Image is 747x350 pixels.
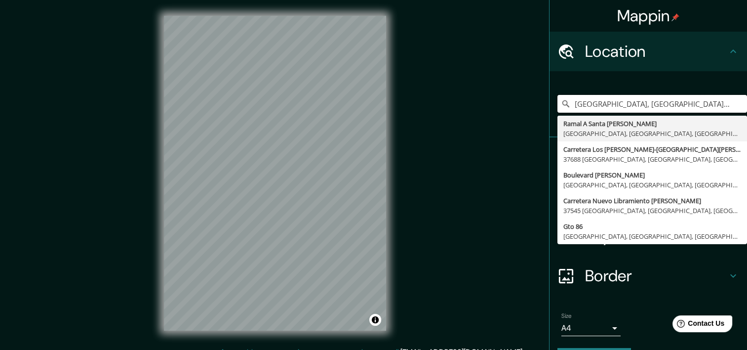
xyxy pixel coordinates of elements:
[585,42,727,61] h4: Location
[550,137,747,177] div: Pins
[617,6,680,26] h4: Mappin
[550,217,747,256] div: Layout
[561,312,572,320] label: Size
[550,32,747,71] div: Location
[563,206,741,216] div: 37545 [GEOGRAPHIC_DATA], [GEOGRAPHIC_DATA], [GEOGRAPHIC_DATA]
[585,226,727,246] h4: Layout
[164,16,386,331] canvas: Map
[369,314,381,326] button: Toggle attribution
[563,231,741,241] div: [GEOGRAPHIC_DATA], [GEOGRAPHIC_DATA], [GEOGRAPHIC_DATA]
[659,311,736,339] iframe: Help widget launcher
[671,13,679,21] img: pin-icon.png
[563,180,741,190] div: [GEOGRAPHIC_DATA], [GEOGRAPHIC_DATA], [GEOGRAPHIC_DATA]
[563,154,741,164] div: 37688 [GEOGRAPHIC_DATA], [GEOGRAPHIC_DATA], [GEOGRAPHIC_DATA]
[550,256,747,296] div: Border
[557,95,747,113] input: Pick your city or area
[563,196,741,206] div: Carretera Nuevo Libramiento [PERSON_NAME]
[563,144,741,154] div: Carretera Los [PERSON_NAME]-[GEOGRAPHIC_DATA][PERSON_NAME]
[585,266,727,286] h4: Border
[563,221,741,231] div: Gto 86
[550,177,747,217] div: Style
[563,170,741,180] div: Boulevard [PERSON_NAME]
[563,129,741,138] div: [GEOGRAPHIC_DATA], [GEOGRAPHIC_DATA], [GEOGRAPHIC_DATA]
[563,119,741,129] div: Ramal A Santa [PERSON_NAME]
[561,320,621,336] div: A4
